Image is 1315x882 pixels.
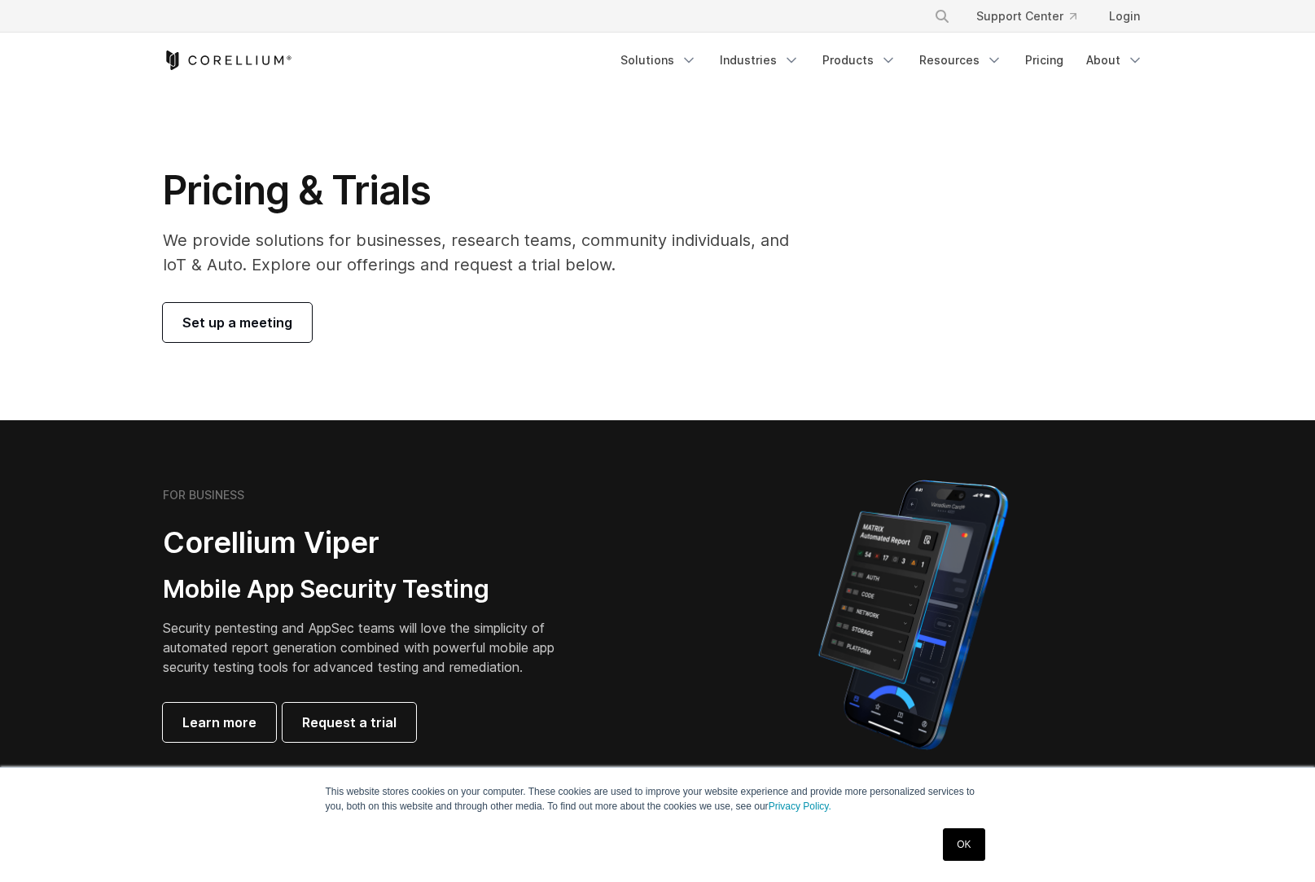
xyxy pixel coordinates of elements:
[163,488,244,502] h6: FOR BUSINESS
[791,472,1036,757] img: Corellium MATRIX automated report on iPhone showing app vulnerability test results across securit...
[943,828,984,861] a: OK
[302,713,397,732] span: Request a trial
[1015,46,1073,75] a: Pricing
[163,703,276,742] a: Learn more
[163,618,580,677] p: Security pentesting and AppSec teams will love the simplicity of automated report generation comb...
[326,784,990,814] p: This website stores cookies on your computer. These cookies are used to improve your website expe...
[163,303,312,342] a: Set up a meeting
[182,713,256,732] span: Learn more
[927,2,957,31] button: Search
[710,46,809,75] a: Industries
[283,703,416,742] a: Request a trial
[813,46,906,75] a: Products
[182,313,292,332] span: Set up a meeting
[163,166,812,215] h1: Pricing & Trials
[769,801,831,812] a: Privacy Policy.
[163,50,292,70] a: Corellium Home
[163,524,580,561] h2: Corellium Viper
[163,574,580,605] h3: Mobile App Security Testing
[963,2,1089,31] a: Support Center
[163,228,812,277] p: We provide solutions for businesses, research teams, community individuals, and IoT & Auto. Explo...
[611,46,707,75] a: Solutions
[1096,2,1153,31] a: Login
[1076,46,1153,75] a: About
[910,46,1012,75] a: Resources
[914,2,1153,31] div: Navigation Menu
[611,46,1153,75] div: Navigation Menu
